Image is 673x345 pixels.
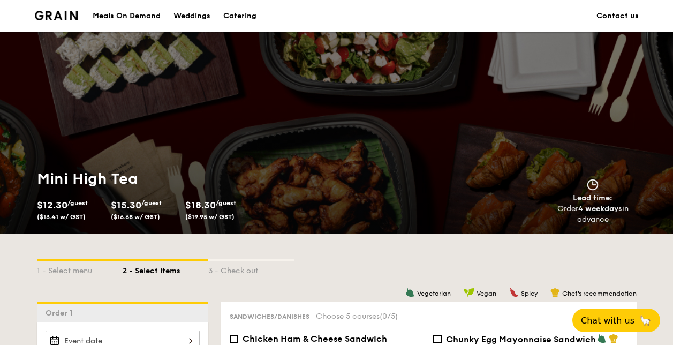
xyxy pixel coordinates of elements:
span: Lead time: [573,193,612,202]
img: icon-clock.2db775ea.svg [585,179,601,191]
div: Order in advance [545,204,641,225]
span: Vegan [477,290,496,297]
span: $18.30 [185,199,216,211]
strong: 4 weekdays [578,204,622,213]
img: icon-vegan.f8ff3823.svg [464,288,474,297]
span: ($13.41 w/ GST) [37,213,86,221]
img: icon-vegetarian.fe4039eb.svg [597,334,607,343]
span: $12.30 [37,199,67,211]
div: 3 - Check out [208,261,294,276]
img: icon-spicy.37a8142b.svg [509,288,519,297]
span: ($16.68 w/ GST) [111,213,160,221]
a: Logotype [35,11,78,20]
div: 1 - Select menu [37,261,123,276]
span: Chicken Ham & Cheese Sandwich [243,334,387,344]
span: Sandwiches/Danishes [230,313,309,320]
span: /guest [67,199,88,207]
span: Chunky Egg Mayonnaise Sandwich [446,334,596,344]
div: 2 - Select items [123,261,208,276]
button: Chat with us🦙 [572,309,660,332]
input: Chicken Ham & Cheese Sandwichcharcoal bread, chicken ham, sliced cheese [230,335,238,343]
span: ($19.95 w/ GST) [185,213,235,221]
input: Chunky Egg Mayonnaise Sandwich[PERSON_NAME], mayonnaise, chunky egg spread [433,335,442,343]
span: /guest [216,199,236,207]
img: icon-chef-hat.a58ddaea.svg [550,288,560,297]
span: Chat with us [581,316,634,326]
span: /guest [141,199,162,207]
span: Choose 5 courses [316,312,398,321]
h1: Mini High Tea [37,169,332,189]
span: (0/5) [380,312,398,321]
span: 🦙 [639,314,652,327]
img: Grain [35,11,78,20]
img: icon-vegetarian.fe4039eb.svg [405,288,415,297]
span: Vegetarian [417,290,451,297]
span: Order 1 [46,309,77,318]
img: icon-chef-hat.a58ddaea.svg [609,334,618,343]
span: $15.30 [111,199,141,211]
span: Chef's recommendation [562,290,637,297]
span: Spicy [521,290,538,297]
